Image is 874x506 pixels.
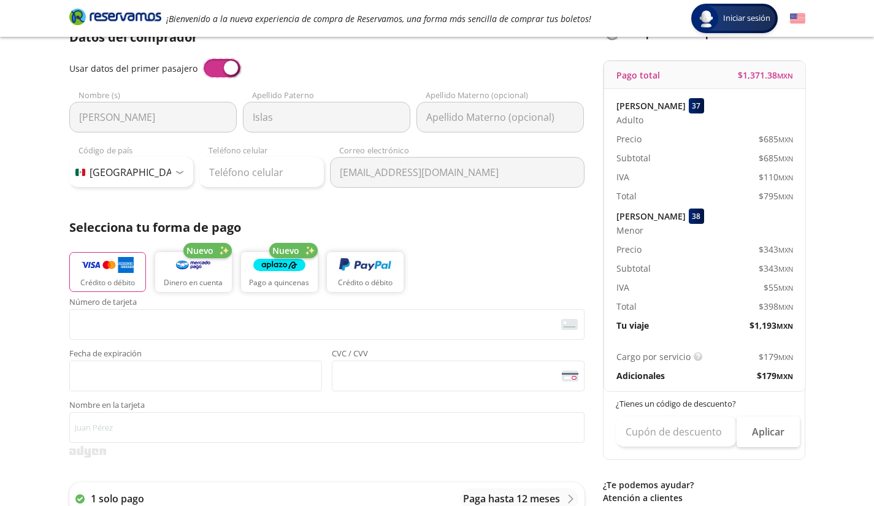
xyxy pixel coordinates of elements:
[764,281,793,294] span: $ 55
[759,132,793,145] span: $ 685
[332,350,585,361] span: CVC / CVV
[759,151,793,164] span: $ 685
[166,13,591,25] em: ¡Bienvenido a la nueva experiencia de compra de Reservamos, una forma más sencilla de comprar tus...
[778,283,793,293] small: MXN
[738,69,793,82] span: $ 1,371.38
[776,372,793,381] small: MXN
[790,11,805,26] button: English
[616,398,794,410] p: ¿Tienes un código de descuento?
[69,401,585,412] span: Nombre en la tarjeta
[69,102,237,132] input: Nombre (s)
[69,350,322,361] span: Fecha de expiración
[69,28,585,47] p: Datos del comprador
[616,416,737,447] input: Cupón de descuento
[616,350,691,363] p: Cargo por servicio
[338,277,393,288] p: Crédito o débito
[80,277,135,288] p: Crédito o débito
[69,7,161,26] i: Brand Logo
[463,491,560,506] p: Paga hasta 12 meses
[616,113,643,126] span: Adulto
[737,416,800,447] button: Aplicar
[778,353,793,362] small: MXN
[759,300,793,313] span: $ 398
[616,300,637,313] p: Total
[91,491,144,506] p: 1 solo pago
[330,157,585,188] input: Correo electrónico
[69,412,585,443] input: Nombre en la tarjeta
[778,154,793,163] small: MXN
[603,491,805,504] p: Atención a clientes
[616,151,651,164] p: Subtotal
[616,132,642,145] p: Precio
[75,364,316,388] iframe: Iframe de la fecha de caducidad de la tarjeta asegurada
[75,313,579,336] iframe: Iframe del número de tarjeta asegurada
[603,478,805,491] p: ¿Te podemos ayudar?
[616,190,637,202] p: Total
[689,209,704,224] div: 38
[778,245,793,255] small: MXN
[241,252,318,292] button: Pago a quincenas
[616,171,629,183] p: IVA
[416,102,584,132] input: Apellido Materno (opcional)
[616,69,660,82] p: Pago total
[759,243,793,256] span: $ 343
[759,262,793,275] span: $ 343
[616,99,686,112] p: [PERSON_NAME]
[718,12,775,25] span: Iniciar sesión
[777,71,793,80] small: MXN
[759,350,793,363] span: $ 179
[199,157,324,188] input: Teléfono celular
[759,190,793,202] span: $ 795
[69,7,161,29] a: Brand Logo
[272,244,299,257] span: Nuevo
[69,446,106,458] img: svg+xml;base64,PD94bWwgdmVyc2lvbj0iMS4wIiBlbmNvZGluZz0iVVRGLTgiPz4KPHN2ZyB3aWR0aD0iMzk2cHgiIGhlaW...
[69,252,146,292] button: Crédito o débito
[75,169,85,176] img: MX
[164,277,223,288] p: Dinero en cuenta
[778,264,793,274] small: MXN
[616,262,651,275] p: Subtotal
[689,98,704,113] div: 37
[69,298,585,309] span: Número de tarjeta
[616,243,642,256] p: Precio
[616,210,686,223] p: [PERSON_NAME]
[749,319,793,332] span: $ 1,193
[243,102,410,132] input: Apellido Paterno
[616,224,643,237] span: Menor
[778,192,793,201] small: MXN
[616,281,629,294] p: IVA
[616,319,649,332] p: Tu viaje
[69,63,197,74] span: Usar datos del primer pasajero
[776,321,793,331] small: MXN
[69,218,585,237] p: Selecciona tu forma de pago
[337,364,579,388] iframe: Iframe del código de seguridad de la tarjeta asegurada
[759,171,793,183] span: $ 110
[249,277,309,288] p: Pago a quincenas
[757,369,793,382] span: $ 179
[186,244,213,257] span: Nuevo
[561,319,578,330] img: card
[778,135,793,144] small: MXN
[327,252,404,292] button: Crédito o débito
[155,252,232,292] button: Dinero en cuenta
[778,173,793,182] small: MXN
[616,369,665,382] p: Adicionales
[778,302,793,312] small: MXN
